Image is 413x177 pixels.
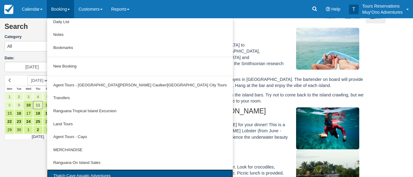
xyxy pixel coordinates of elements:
p: Learn about the history and culture of the Cayes in [GEOGRAPHIC_DATA]. The bartender on board wil... [147,76,364,89]
i: Help [326,7,330,11]
a: 2 [33,126,43,134]
a: Transfers [47,92,233,105]
a: 3 [43,126,52,134]
a: 24 [24,117,33,126]
img: checkfront-main-nav-mini-logo.png [4,5,13,14]
th: Wed [24,86,33,92]
a: 29 [5,126,14,134]
a: MERCHANDISE [47,144,233,157]
span: Help [331,7,340,12]
a: 3 [24,93,33,101]
a: New Booking [47,60,233,73]
a: 12 [43,101,52,109]
label: Date: [5,55,71,61]
a: 4 [33,93,43,101]
a: 8 [5,101,14,109]
a: 18 [33,109,43,117]
span: All [7,43,12,49]
a: 2 [14,93,24,101]
a: Daily List [47,16,233,29]
a: Bookmarks [47,41,233,54]
a: 5 [43,93,52,101]
td: [DATE] [5,134,71,140]
a: 17 [24,109,33,117]
a: 22 [5,117,14,126]
a: 25 [33,117,43,126]
a: Agent Tours - [GEOGRAPHIC_DATA][PERSON_NAME] Caulker/[GEOGRAPHIC_DATA] City Tours [47,79,233,92]
p: Tours Reservations [362,3,403,9]
a: 11 [33,101,43,109]
a: 26 [43,117,52,126]
th: Fri [43,86,52,92]
a: Agent Tours - Cayo [47,130,233,144]
a: 23 [14,117,24,126]
a: Notes [47,28,233,41]
label: Category [5,34,71,40]
th: Mon [5,86,14,92]
a: 1 [24,126,33,134]
p: Take a floating bar from [GEOGRAPHIC_DATA] to [GEOGRAPHIC_DATA]. Travel to [GEOGRAPHIC_DATA], [GE... [147,42,364,73]
a: Land Tours [47,118,233,131]
th: Thu [33,86,43,92]
a: 16 [14,109,24,117]
p: Enjoy a boat ride up the beautiful Sittee River. Look for crocodiles, iguanas, river otters and t... [147,164,364,176]
div: T [349,5,359,14]
a: 1 [5,93,14,101]
a: Ranguana On Island Sales [47,156,233,169]
a: 9 [14,101,24,109]
a: 10 [24,101,33,109]
p: Bring cash if you’d like additional drinks from the island bars. Try not to come back to the isla... [147,92,364,104]
h2: Island Crawl [147,28,364,39]
p: Travel around the Cayes to [PERSON_NAME] for your dinner! This is a snorkel adventure where you [... [147,122,364,147]
button: All [5,41,71,51]
h2: Lobster and Conch [PERSON_NAME] [147,107,364,119]
img: M305-1 [296,28,359,70]
a: Ranguana Tropical Island Excursion [47,105,233,118]
img: M306-1 [296,107,359,149]
a: 30 [14,126,24,134]
th: Tue [14,86,24,92]
h2: Sittee River Boat Tour [147,150,364,161]
h2: Search [5,23,71,34]
p: Muy'Ono Adventures [362,9,403,15]
a: 19 [43,109,52,117]
a: 15 [5,109,14,117]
